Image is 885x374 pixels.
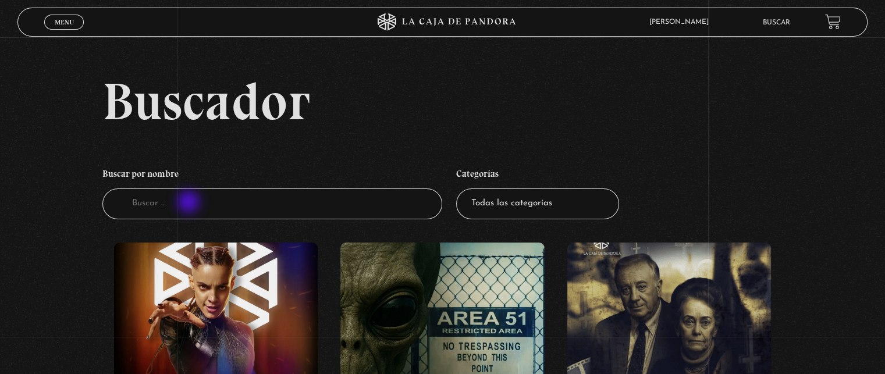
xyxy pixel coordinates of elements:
[644,19,720,26] span: [PERSON_NAME]
[102,162,442,189] h4: Buscar por nombre
[456,162,619,189] h4: Categorías
[55,19,74,26] span: Menu
[102,75,867,127] h2: Buscador
[825,14,841,30] a: View your shopping cart
[763,19,790,26] a: Buscar
[51,29,78,37] span: Cerrar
